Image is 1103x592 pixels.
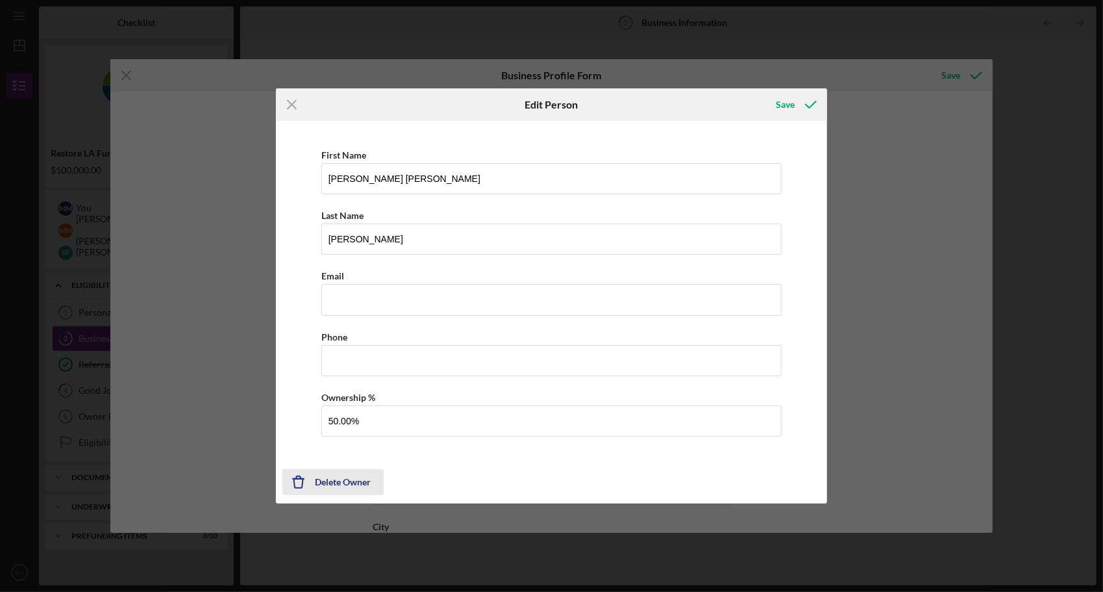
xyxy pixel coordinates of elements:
[525,99,578,110] h6: Edit Person
[282,469,384,495] button: Delete Owner
[321,392,375,403] label: Ownership %
[321,149,366,161] label: First Name
[321,210,364,221] label: Last Name
[315,469,371,495] div: Delete Owner
[321,270,344,281] label: Email
[776,92,795,118] div: Save
[763,92,827,118] button: Save
[321,331,347,342] label: Phone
